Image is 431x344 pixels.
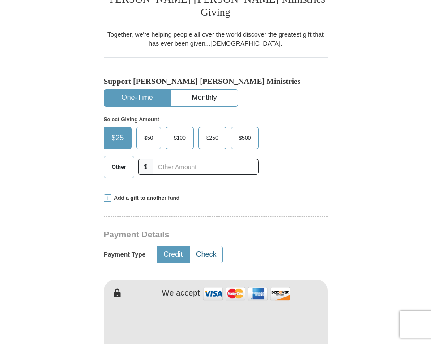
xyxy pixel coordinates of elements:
[104,77,328,86] h5: Support [PERSON_NAME] [PERSON_NAME] Ministries
[138,159,154,175] span: $
[202,131,223,145] span: $250
[235,131,256,145] span: $500
[107,131,128,145] span: $25
[153,159,259,175] input: Other Amount
[171,90,238,106] button: Monthly
[104,251,146,258] h5: Payment Type
[111,194,180,202] span: Add a gift to another fund
[140,131,158,145] span: $50
[162,288,200,298] h4: We accept
[104,230,332,240] h3: Payment Details
[202,284,291,303] img: credit cards accepted
[190,246,222,263] button: Check
[107,160,131,174] span: Other
[169,131,190,145] span: $100
[104,30,328,48] div: Together, we're helping people all over the world discover the greatest gift that has ever been g...
[157,246,189,263] button: Credit
[104,90,171,106] button: One-Time
[104,116,159,123] strong: Select Giving Amount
